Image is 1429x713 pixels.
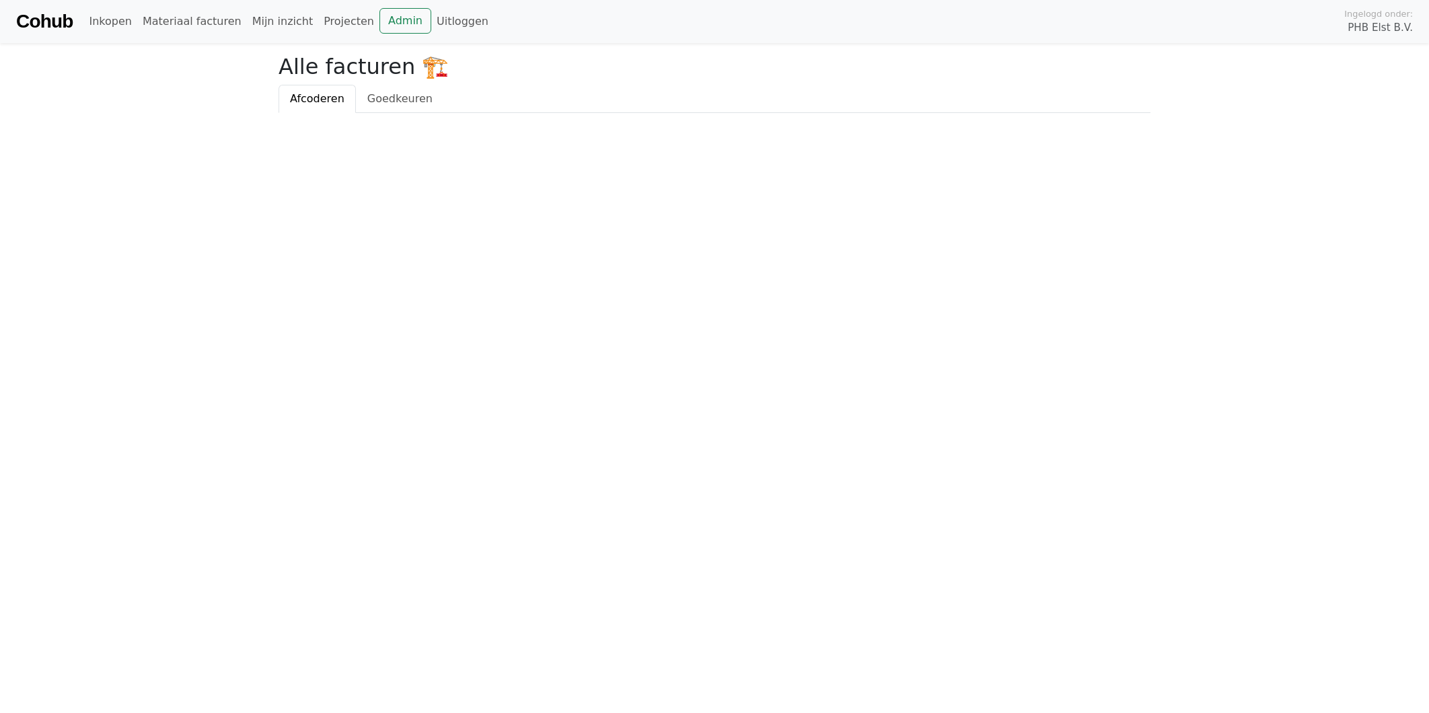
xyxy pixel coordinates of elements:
span: PHB Elst B.V. [1348,20,1413,36]
span: Afcoderen [290,92,344,105]
a: Afcoderen [279,85,356,113]
a: Inkopen [83,8,137,35]
h2: Alle facturen 🏗️ [279,54,1150,79]
a: Projecten [318,8,379,35]
a: Mijn inzicht [247,8,319,35]
a: Uitloggen [431,8,494,35]
a: Materiaal facturen [137,8,247,35]
span: Ingelogd onder: [1344,7,1413,20]
a: Goedkeuren [356,85,444,113]
span: Goedkeuren [367,92,433,105]
a: Cohub [16,5,73,38]
a: Admin [379,8,431,34]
